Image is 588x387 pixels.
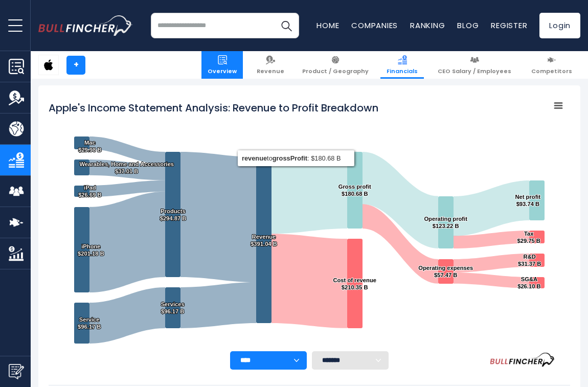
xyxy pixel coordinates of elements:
span: CEO Salary / Employees [438,67,511,75]
a: Go to homepage [38,15,148,35]
a: Home [316,20,339,31]
a: Product / Geography [296,51,375,79]
span: Revenue [257,67,284,75]
a: Register [491,20,527,31]
a: Competitors [525,51,578,79]
span: Overview [208,67,237,75]
a: Blog [457,20,479,31]
text: Mac $29.98 B [78,140,101,153]
a: Companies [351,20,398,31]
svg: Apple's Income Statement Analysis: Revenue to Profit Breakdown [49,96,570,351]
text: iPad $26.69 B [78,185,101,198]
text: Gross profit $180.68 B [338,184,371,197]
text: iPhone $201.18 B [78,243,104,257]
a: CEO Salary / Employees [432,51,517,79]
text: Services $96.17 B [161,301,185,314]
text: Operating profit $123.22 B [424,216,467,229]
a: Revenue [251,51,290,79]
span: Product / Geography [302,67,369,75]
text: Operating expenses $57.47 B [418,265,473,278]
text: Cost of revenue $210.35 B [333,277,376,290]
a: Ranking [410,20,445,31]
text: Net profit $93.74 B [515,194,540,207]
text: Tax $29.75 B [517,231,540,244]
button: Search [274,13,299,38]
span: Financials [387,67,418,75]
img: AAPL logo [39,55,58,75]
text: Service $96.17 B [78,316,101,330]
text: Revenue $391.04 B [251,234,277,247]
img: bullfincher logo [38,15,133,35]
a: Overview [201,51,243,79]
text: Products $294.87 B [160,208,187,221]
text: Wearables, Home and Accessories $37.01 B [79,161,174,174]
a: Financials [380,51,424,79]
span: Competitors [531,67,572,75]
a: + [66,56,85,75]
text: R&D $31.37 B [518,254,541,267]
tspan: Apple's Income Statement Analysis: Revenue to Profit Breakdown [49,101,378,115]
text: SG&A $26.10 B [517,276,540,289]
a: Login [539,13,580,38]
